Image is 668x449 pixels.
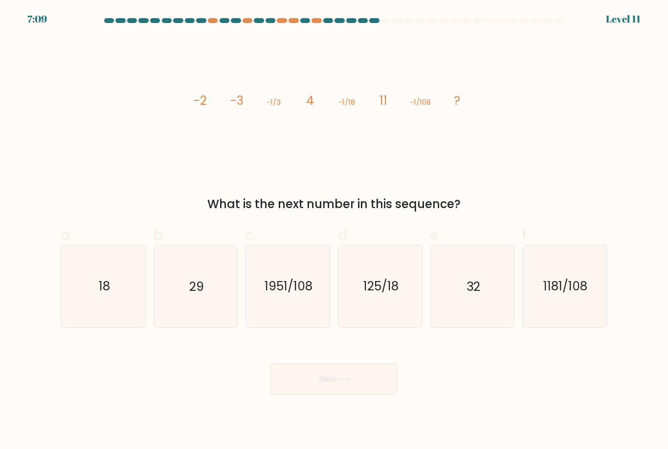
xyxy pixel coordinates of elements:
[430,225,441,244] span: e.
[194,92,207,109] tspan: -2
[230,92,244,109] tspan: -3
[454,92,460,109] tspan: ?
[265,278,312,295] text: 1951/108
[154,225,165,244] span: b.
[543,278,587,295] text: 1181/108
[379,92,387,109] tspan: 11
[270,363,398,395] button: Next
[67,195,601,213] div: What is the next number in this sequence?
[245,225,256,244] span: c.
[410,97,431,107] tspan: -1/108
[338,225,350,244] span: d.
[98,278,110,295] text: 18
[267,97,281,107] tspan: -1/3
[606,12,641,26] div: Level 11
[363,278,399,295] text: 125/18
[306,92,314,109] tspan: 4
[338,97,355,107] tspan: -1/18
[61,225,73,244] span: a.
[467,278,480,295] text: 32
[189,278,204,295] text: 29
[27,12,47,26] div: 7:09
[522,225,529,244] span: f.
